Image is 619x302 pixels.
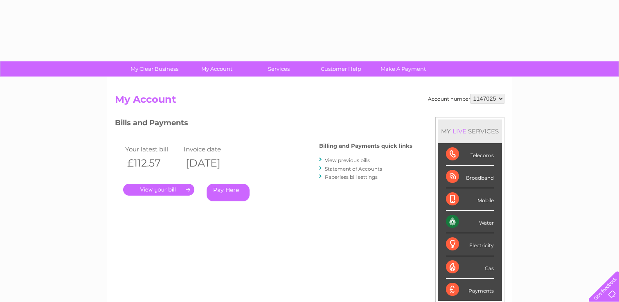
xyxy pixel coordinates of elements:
[182,144,241,155] td: Invoice date
[446,143,494,166] div: Telecoms
[446,211,494,233] div: Water
[319,143,412,149] h4: Billing and Payments quick links
[245,61,313,77] a: Services
[115,117,412,131] h3: Bills and Payments
[182,155,241,171] th: [DATE]
[325,157,370,163] a: View previous bills
[451,127,468,135] div: LIVE
[446,279,494,301] div: Payments
[446,166,494,188] div: Broadband
[325,166,382,172] a: Statement of Accounts
[446,188,494,211] div: Mobile
[123,144,182,155] td: Your latest bill
[438,119,502,143] div: MY SERVICES
[121,61,188,77] a: My Clear Business
[123,155,182,171] th: £112.57
[307,61,375,77] a: Customer Help
[183,61,250,77] a: My Account
[115,94,504,109] h2: My Account
[123,184,194,196] a: .
[369,61,437,77] a: Make A Payment
[446,256,494,279] div: Gas
[446,233,494,256] div: Electricity
[207,184,250,201] a: Pay Here
[428,94,504,104] div: Account number
[325,174,378,180] a: Paperless bill settings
